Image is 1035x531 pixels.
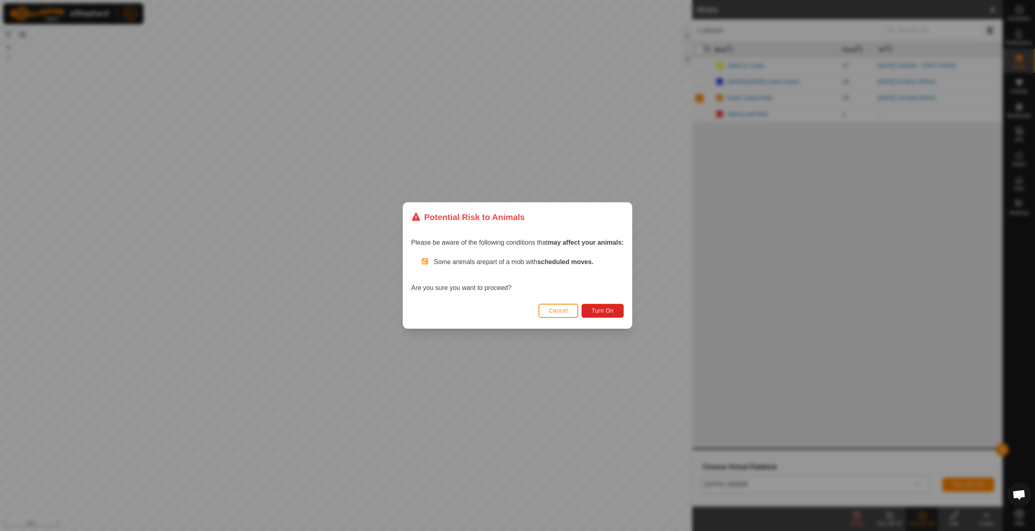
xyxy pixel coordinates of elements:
a: Open chat [1007,482,1031,507]
button: Cancel [539,304,579,318]
div: Potential Risk to Animals [411,211,525,223]
strong: may affect your animals: [548,239,624,246]
strong: scheduled moves. [537,258,594,265]
button: Turn On [582,304,624,318]
span: part of a mob with [486,258,594,265]
div: Are you sure you want to proceed? [411,257,624,293]
span: Turn On [592,307,614,314]
p: Some animals are [434,257,624,267]
span: Please be aware of the following conditions that [411,239,624,246]
span: Cancel [549,307,568,314]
